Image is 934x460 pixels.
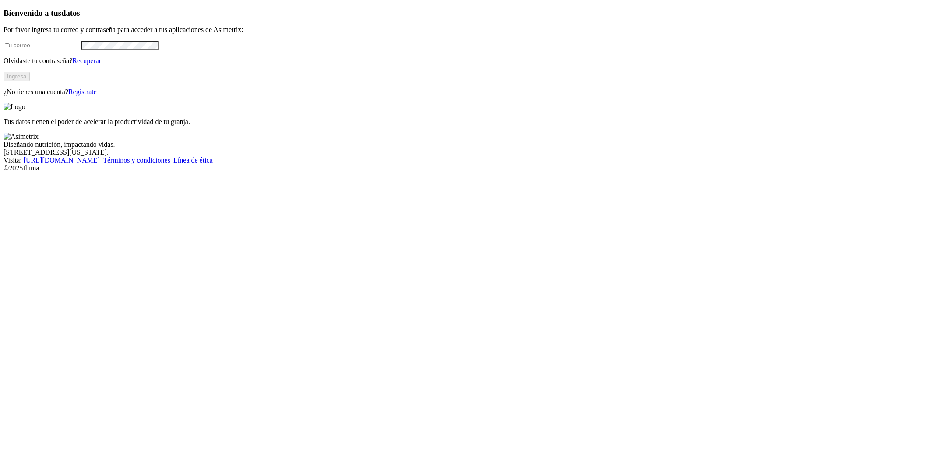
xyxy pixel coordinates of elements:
img: Asimetrix [4,133,39,141]
a: Regístrate [68,88,97,96]
input: Tu correo [4,41,81,50]
p: Tus datos tienen el poder de acelerar la productividad de tu granja. [4,118,930,126]
img: Logo [4,103,25,111]
p: Por favor ingresa tu correo y contraseña para acceder a tus aplicaciones de Asimetrix: [4,26,930,34]
a: Términos y condiciones [103,156,170,164]
div: [STREET_ADDRESS][US_STATE]. [4,149,930,156]
div: © 2025 Iluma [4,164,930,172]
button: Ingresa [4,72,30,81]
p: ¿No tienes una cuenta? [4,88,930,96]
p: Olvidaste tu contraseña? [4,57,930,65]
a: [URL][DOMAIN_NAME] [24,156,100,164]
h3: Bienvenido a tus [4,8,930,18]
div: Visita : | | [4,156,930,164]
a: Recuperar [72,57,101,64]
a: Línea de ética [173,156,213,164]
span: datos [61,8,80,18]
div: Diseñando nutrición, impactando vidas. [4,141,930,149]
